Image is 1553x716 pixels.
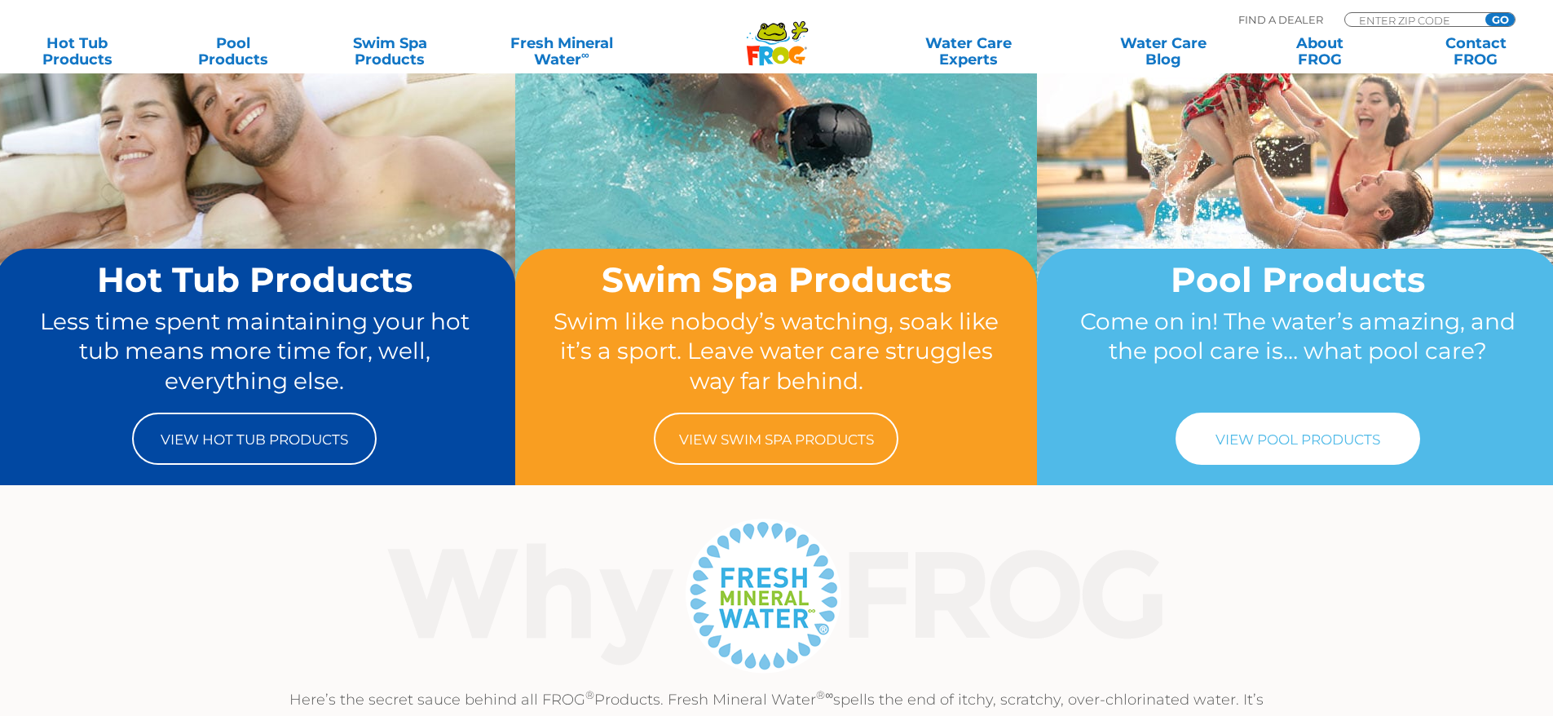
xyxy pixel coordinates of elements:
[329,35,451,68] a: Swim SpaProducts
[25,261,485,298] h2: Hot Tub Products
[816,688,833,701] sup: ®∞
[585,688,594,701] sup: ®
[16,35,138,68] a: Hot TubProducts
[173,35,294,68] a: PoolProducts
[1176,413,1420,465] a: View Pool Products
[1238,12,1323,27] p: Find A Dealer
[355,514,1198,677] img: Why Frog
[546,261,1006,298] h2: Swim Spa Products
[1102,35,1224,68] a: Water CareBlog
[581,48,589,61] sup: ∞
[485,35,638,68] a: Fresh MineralWater∞
[1357,13,1467,27] input: Zip Code Form
[654,413,898,465] a: View Swim Spa Products
[1259,35,1380,68] a: AboutFROG
[25,307,485,396] p: Less time spent maintaining your hot tub means more time for, well, everything else.
[546,307,1006,396] p: Swim like nobody’s watching, soak like it’s a sport. Leave water care struggles way far behind.
[1068,307,1528,396] p: Come on in! The water’s amazing, and the pool care is… what pool care?
[870,35,1067,68] a: Water CareExperts
[1068,261,1528,298] h2: Pool Products
[1485,13,1515,26] input: GO
[132,413,377,465] a: View Hot Tub Products
[1415,35,1537,68] a: ContactFROG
